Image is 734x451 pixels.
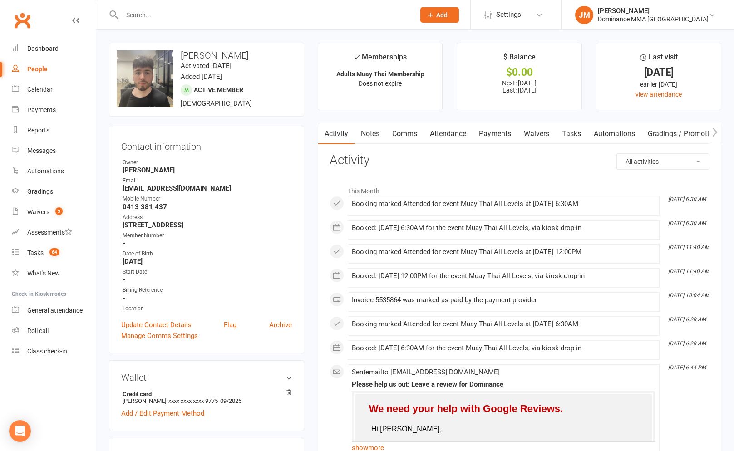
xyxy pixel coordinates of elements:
[123,184,292,192] strong: [EMAIL_ADDRESS][DOMAIN_NAME]
[220,397,241,404] span: 09/2025
[27,249,44,256] div: Tasks
[424,123,473,144] a: Attendance
[123,213,292,222] div: Address
[224,319,236,330] a: Flag
[635,91,682,98] a: view attendance
[668,196,706,202] i: [DATE] 6:30 AM
[517,123,556,144] a: Waivers
[354,53,360,62] i: ✓
[473,123,517,144] a: Payments
[121,330,198,341] a: Manage Comms Settings
[27,127,49,134] div: Reports
[12,100,96,120] a: Payments
[123,239,292,247] strong: -
[123,391,287,397] strong: Credit card
[369,403,563,414] span: We need your help with Google Reviews.
[352,224,655,232] div: Booked: [DATE] 6:30AM for the event Muay Thai All Levels, via kiosk drop-in
[123,250,292,258] div: Date of Birth
[27,65,48,73] div: People
[668,292,709,299] i: [DATE] 10:04 AM
[12,59,96,79] a: People
[117,50,173,107] img: image1738611226.png
[181,99,252,108] span: [DEMOGRAPHIC_DATA]
[12,300,96,321] a: General attendance kiosk mode
[318,123,355,144] a: Activity
[27,229,72,236] div: Assessments
[27,167,64,175] div: Automations
[194,86,243,93] span: Active member
[420,7,459,23] button: Add
[12,181,96,202] a: Gradings
[598,7,709,15] div: [PERSON_NAME]
[352,248,655,256] div: Booking marked Attended for event Muay Thai All Levels at [DATE] 12:00PM
[12,222,96,243] a: Assessments
[121,138,292,152] h3: Contact information
[12,321,96,341] a: Roll call
[12,202,96,222] a: Waivers 3
[503,51,536,68] div: $ Balance
[336,70,424,78] strong: Adults Muay Thai Membership
[12,243,96,263] a: Tasks 64
[587,123,641,144] a: Automations
[641,123,727,144] a: Gradings / Promotions
[181,73,222,81] time: Added [DATE]
[27,348,67,355] div: Class check-in
[269,319,292,330] a: Archive
[359,80,402,87] span: Does not expire
[496,5,521,25] span: Settings
[117,50,296,60] h3: [PERSON_NAME]
[12,161,96,181] a: Automations
[27,106,56,113] div: Payments
[121,408,204,419] a: Add / Edit Payment Method
[598,15,709,23] div: Dominance MMA [GEOGRAPHIC_DATA]
[668,316,706,323] i: [DATE] 6:28 AM
[123,221,292,229] strong: [STREET_ADDRESS]
[386,123,424,144] a: Comms
[123,275,292,284] strong: -
[354,51,407,68] div: Memberships
[668,340,706,347] i: [DATE] 6:28 AM
[330,181,709,196] li: This Month
[49,248,59,256] span: 64
[121,319,192,330] a: Update Contact Details
[352,368,500,376] span: Sent email to [EMAIL_ADDRESS][DOMAIN_NAME]
[352,381,655,388] div: Please help us out: Leave a review for Dominance
[330,153,709,167] h3: Activity
[352,296,655,304] div: Invoice 5535864 was marked as paid by the payment provider
[27,327,49,334] div: Roll call
[123,203,292,211] strong: 0413 381 437
[355,123,386,144] a: Notes
[575,6,593,24] div: JM
[352,272,655,280] div: Booked: [DATE] 12:00PM for the event Muay Thai All Levels, via kiosk drop-in
[352,344,655,352] div: Booked: [DATE] 6:30AM for the event Muay Thai All Levels, via kiosk drop-in
[55,207,63,215] span: 3
[352,320,655,328] div: Booking marked Attended for event Muay Thai All Levels at [DATE] 6:30AM
[27,307,83,314] div: General attendance
[123,158,292,167] div: Owner
[11,9,34,32] a: Clubworx
[12,120,96,141] a: Reports
[27,45,59,52] div: Dashboard
[668,364,706,371] i: [DATE] 6:44 PM
[123,166,292,174] strong: [PERSON_NAME]
[123,294,292,302] strong: -
[12,141,96,161] a: Messages
[123,286,292,294] div: Billing Reference
[668,268,709,275] i: [DATE] 11:40 AM
[123,268,292,276] div: Start Date
[123,304,292,313] div: Location
[605,79,713,89] div: earlier [DATE]
[12,79,96,100] a: Calendar
[27,188,53,195] div: Gradings
[12,263,96,284] a: What's New
[12,341,96,362] a: Class kiosk mode
[123,176,292,185] div: Email
[436,11,448,19] span: Add
[27,208,49,216] div: Waivers
[27,270,60,277] div: What's New
[121,389,292,406] li: [PERSON_NAME]
[352,200,655,208] div: Booking marked Attended for event Muay Thai All Levels at [DATE] 6:30AM
[119,9,409,21] input: Search...
[465,68,573,77] div: $0.00
[168,397,218,404] span: xxxx xxxx xxxx 9775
